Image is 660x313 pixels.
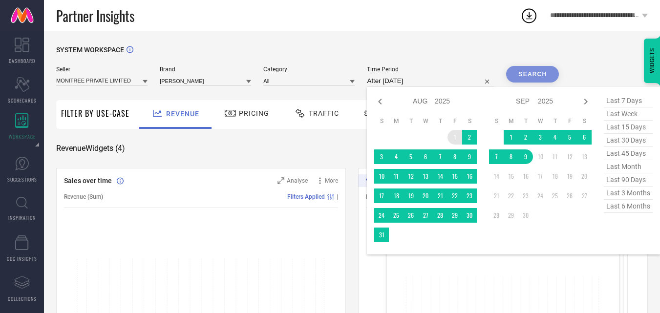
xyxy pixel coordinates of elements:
td: Sun Aug 10 2025 [374,169,389,184]
td: Wed Sep 10 2025 [533,149,548,164]
span: Brand [160,66,251,73]
svg: Zoom [277,177,284,184]
span: Filter By Use-Case [61,107,129,119]
td: Wed Aug 20 2025 [418,188,433,203]
td: Sat Aug 30 2025 [462,208,477,223]
div: Previous month [374,96,386,107]
span: last 15 days [604,121,653,134]
td: Fri Aug 29 2025 [447,208,462,223]
th: Monday [389,117,404,125]
span: COLLECTIONS [8,295,37,302]
td: Thu Sep 18 2025 [548,169,562,184]
td: Sat Aug 02 2025 [462,130,477,145]
td: Fri Aug 22 2025 [447,188,462,203]
span: last month [604,160,653,173]
td: Sun Aug 17 2025 [374,188,389,203]
td: Mon Sep 29 2025 [504,208,518,223]
td: Sun Sep 14 2025 [489,169,504,184]
th: Wednesday [418,117,433,125]
td: Tue Sep 23 2025 [518,188,533,203]
th: Friday [562,117,577,125]
span: last week [604,107,653,121]
span: Time Period [367,66,494,73]
input: Select time period [367,75,494,87]
div: Next month [580,96,592,107]
span: last 45 days [604,147,653,160]
th: Monday [504,117,518,125]
td: Tue Aug 19 2025 [404,188,418,203]
td: Sun Aug 03 2025 [374,149,389,164]
td: Thu Aug 21 2025 [433,188,447,203]
td: Wed Sep 24 2025 [533,188,548,203]
th: Wednesday [533,117,548,125]
td: Mon Sep 01 2025 [504,130,518,145]
td: Sun Aug 24 2025 [374,208,389,223]
td: Tue Sep 30 2025 [518,208,533,223]
td: Mon Sep 08 2025 [504,149,518,164]
td: Thu Aug 14 2025 [433,169,447,184]
span: Revenue [166,110,199,118]
td: Tue Aug 05 2025 [404,149,418,164]
div: Open download list [520,7,538,24]
td: Thu Sep 25 2025 [548,188,562,203]
td: Fri Sep 12 2025 [562,149,577,164]
span: Revenue (Sum) [64,193,103,200]
th: Sunday [489,117,504,125]
td: Mon Aug 25 2025 [389,208,404,223]
span: Sales over time [64,177,112,185]
div: Premium [358,174,394,189]
td: Fri Sep 19 2025 [562,169,577,184]
th: Sunday [374,117,389,125]
th: Tuesday [518,117,533,125]
td: Sat Aug 09 2025 [462,149,477,164]
th: Tuesday [404,117,418,125]
span: Category [263,66,355,73]
td: Wed Aug 06 2025 [418,149,433,164]
span: Analyse [287,177,308,184]
span: Revenue (% share) [366,193,414,200]
td: Sat Sep 13 2025 [577,149,592,164]
span: Traffic [309,109,339,117]
span: SUGGESTIONS [7,176,37,183]
td: Mon Aug 18 2025 [389,188,404,203]
td: Mon Aug 11 2025 [389,169,404,184]
th: Thursday [548,117,562,125]
td: Mon Sep 22 2025 [504,188,518,203]
td: Thu Sep 04 2025 [548,130,562,145]
td: Sat Sep 27 2025 [577,188,592,203]
td: Fri Sep 05 2025 [562,130,577,145]
span: SCORECARDS [8,97,37,104]
td: Wed Aug 27 2025 [418,208,433,223]
span: last 90 days [604,173,653,187]
td: Sun Sep 21 2025 [489,188,504,203]
td: Tue Aug 26 2025 [404,208,418,223]
td: Fri Sep 26 2025 [562,188,577,203]
td: Sun Sep 07 2025 [489,149,504,164]
td: Fri Aug 08 2025 [447,149,462,164]
td: Fri Aug 15 2025 [447,169,462,184]
td: Tue Sep 02 2025 [518,130,533,145]
td: Mon Sep 15 2025 [504,169,518,184]
td: Sun Aug 31 2025 [374,228,389,242]
th: Thursday [433,117,447,125]
span: SYSTEM WORKSPACE [56,46,124,54]
span: Filters Applied [287,193,325,200]
td: Sun Sep 28 2025 [489,208,504,223]
span: DASHBOARD [9,57,35,64]
td: Wed Aug 13 2025 [418,169,433,184]
td: Thu Aug 28 2025 [433,208,447,223]
td: Thu Sep 11 2025 [548,149,562,164]
span: CDC INSIGHTS [7,255,37,262]
span: Seller [56,66,148,73]
span: Revenue Widgets ( 4 ) [56,144,125,153]
span: | [337,193,338,200]
th: Friday [447,117,462,125]
span: INSPIRATION [8,214,36,221]
span: last 3 months [604,187,653,200]
td: Tue Sep 16 2025 [518,169,533,184]
td: Sat Sep 06 2025 [577,130,592,145]
td: Wed Sep 17 2025 [533,169,548,184]
span: Partner Insights [56,6,134,26]
span: last 7 days [604,94,653,107]
span: WORKSPACE [9,133,36,140]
